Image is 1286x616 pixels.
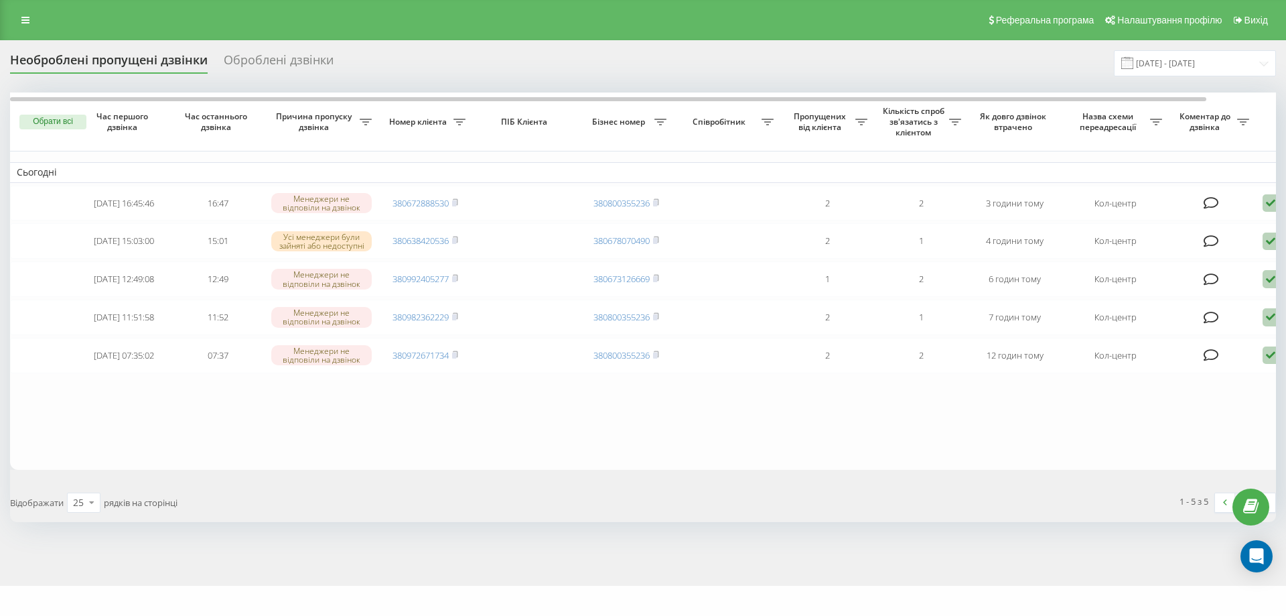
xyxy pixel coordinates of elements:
a: 380972671734 [392,349,449,361]
td: [DATE] 15:03:00 [77,223,171,259]
td: 12:49 [171,261,265,297]
td: 2 [780,186,874,221]
a: 380992405277 [392,273,449,285]
a: 380982362229 [392,311,449,323]
td: [DATE] 16:45:46 [77,186,171,221]
span: Як довго дзвінок втрачено [979,111,1051,132]
div: Усі менеджери були зайняті або недоступні [271,231,372,251]
td: 12 годин тому [968,338,1062,373]
a: 380678070490 [593,235,650,247]
div: 25 [73,496,84,509]
div: 1 - 5 з 5 [1180,495,1208,508]
a: 380800355236 [593,197,650,209]
td: 15:01 [171,223,265,259]
span: Вихід [1244,15,1268,25]
td: 2 [780,223,874,259]
div: Open Intercom Messenger [1240,540,1273,572]
button: Обрати всі [19,115,86,129]
td: 2 [874,186,968,221]
td: 4 години тому [968,223,1062,259]
td: 2 [780,300,874,335]
a: 380673126669 [593,273,650,285]
td: [DATE] 07:35:02 [77,338,171,373]
td: 1 [874,223,968,259]
div: Менеджери не відповіли на дзвінок [271,193,372,213]
a: 380800355236 [593,311,650,323]
td: Кол-центр [1062,261,1169,297]
span: Бізнес номер [586,117,654,127]
span: ПІБ Клієнта [484,117,568,127]
a: 380800355236 [593,349,650,361]
td: 1 [874,300,968,335]
td: Кол-центр [1062,300,1169,335]
span: Номер клієнта [385,117,453,127]
span: Налаштування профілю [1117,15,1222,25]
td: 1 [780,261,874,297]
span: Співробітник [680,117,762,127]
span: Назва схеми переадресації [1068,111,1150,132]
span: рядків на сторінці [104,497,177,509]
td: 2 [874,261,968,297]
td: 7 годин тому [968,300,1062,335]
td: 2 [874,338,968,373]
span: Відображати [10,497,64,509]
span: Час останнього дзвінка [182,111,254,132]
td: 3 години тому [968,186,1062,221]
a: 380638420536 [392,235,449,247]
td: Кол-центр [1062,338,1169,373]
span: Пропущених від клієнта [787,111,855,132]
div: Менеджери не відповіли на дзвінок [271,307,372,327]
td: 2 [780,338,874,373]
div: Менеджери не відповіли на дзвінок [271,269,372,289]
span: Час першого дзвінка [88,111,160,132]
td: [DATE] 11:51:58 [77,300,171,335]
div: Необроблені пропущені дзвінки [10,53,208,74]
td: 6 годин тому [968,261,1062,297]
a: 380672888530 [392,197,449,209]
td: Кол-центр [1062,223,1169,259]
span: Кількість спроб зв'язатись з клієнтом [881,106,949,137]
span: Причина пропуску дзвінка [271,111,360,132]
td: 07:37 [171,338,265,373]
td: 16:47 [171,186,265,221]
span: Реферальна програма [996,15,1094,25]
td: 11:52 [171,300,265,335]
span: Коментар до дзвінка [1175,111,1237,132]
div: Менеджери не відповіли на дзвінок [271,345,372,365]
td: Кол-центр [1062,186,1169,221]
div: Оброблені дзвінки [224,53,334,74]
td: [DATE] 12:49:08 [77,261,171,297]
